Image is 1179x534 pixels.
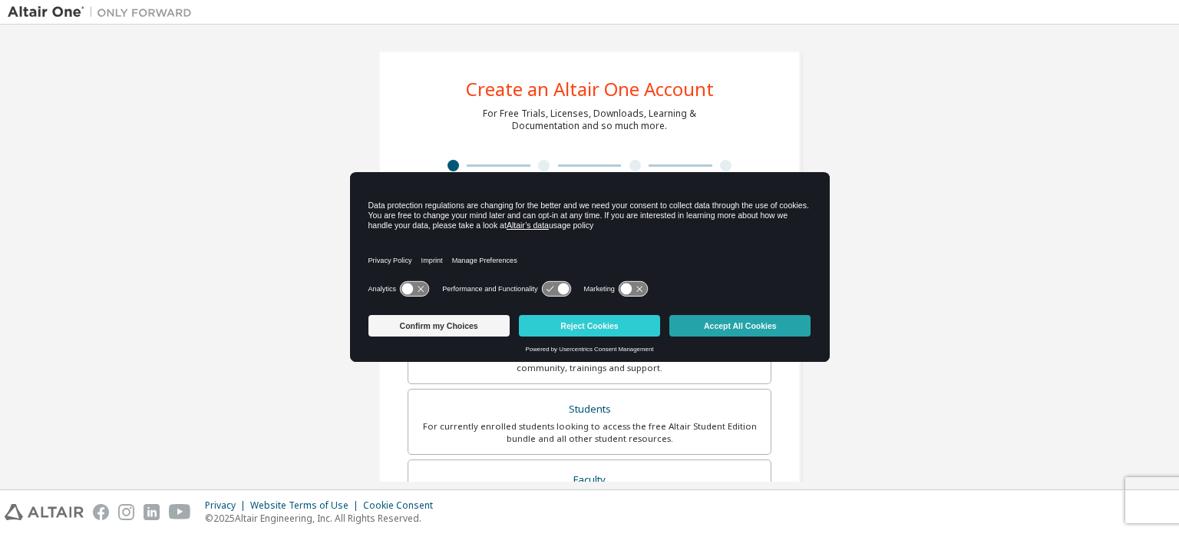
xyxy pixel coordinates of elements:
div: Website Terms of Use [250,499,363,512]
div: For currently enrolled students looking to access the free Altair Student Edition bundle and all ... [418,420,761,445]
div: Cookie Consent [363,499,442,512]
div: Students [418,399,761,420]
div: Privacy [205,499,250,512]
div: Faculty [418,469,761,491]
p: © 2025 Altair Engineering, Inc. All Rights Reserved. [205,512,442,525]
div: For Free Trials, Licenses, Downloads, Learning & Documentation and so much more. [483,108,696,132]
img: Altair One [8,5,200,20]
img: instagram.svg [118,504,134,520]
img: facebook.svg [93,504,109,520]
img: youtube.svg [169,504,191,520]
div: Create an Altair One Account [466,80,714,98]
img: linkedin.svg [144,504,160,520]
img: altair_logo.svg [5,504,84,520]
